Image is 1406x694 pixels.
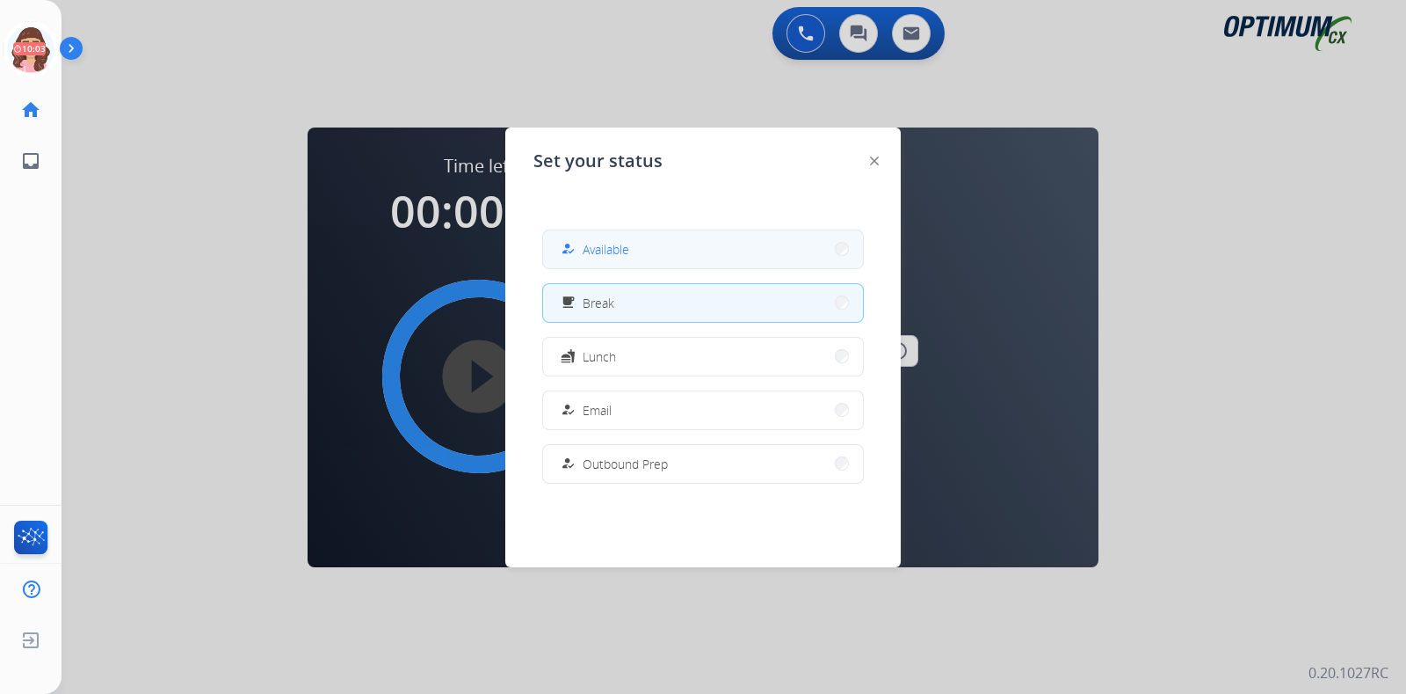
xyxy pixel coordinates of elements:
mat-icon: how_to_reg [561,457,576,471]
button: Lunch [543,338,863,376]
span: Available [583,240,629,259]
button: Available [543,230,863,268]
span: Set your status [533,149,663,173]
button: Email [543,391,863,429]
mat-icon: free_breakfast [561,296,576,310]
mat-icon: how_to_reg [561,242,576,257]
button: Break [543,284,863,322]
img: close-button [870,157,879,165]
mat-icon: home [20,99,41,121]
mat-icon: fastfood [561,349,576,364]
p: 0.20.1027RC [1308,662,1388,683]
span: Outbound Prep [583,455,668,473]
span: Lunch [583,347,616,366]
button: Outbound Prep [543,445,863,483]
mat-icon: inbox [20,150,41,172]
span: Break [583,294,614,312]
span: Email [583,401,612,420]
mat-icon: how_to_reg [561,403,576,418]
